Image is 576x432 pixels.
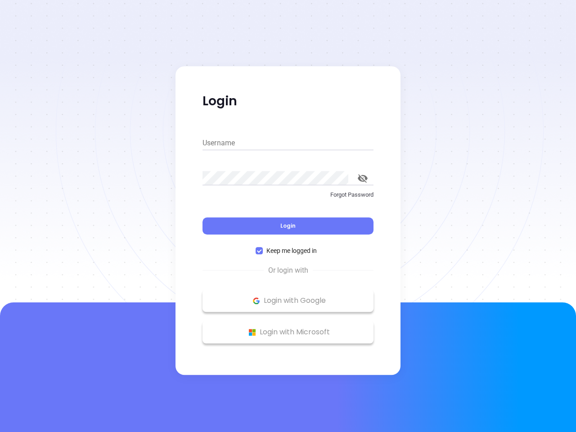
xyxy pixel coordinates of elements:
button: Login [202,217,373,234]
span: Login [280,222,296,229]
img: Microsoft Logo [247,327,258,338]
span: Or login with [264,265,313,276]
p: Login with Microsoft [207,325,369,339]
p: Login [202,93,373,109]
span: Keep me logged in [263,246,320,256]
button: Microsoft Logo Login with Microsoft [202,321,373,343]
button: toggle password visibility [352,167,373,189]
p: Login with Google [207,294,369,307]
p: Forgot Password [202,190,373,199]
a: Forgot Password [202,190,373,207]
button: Google Logo Login with Google [202,289,373,312]
img: Google Logo [251,295,262,306]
